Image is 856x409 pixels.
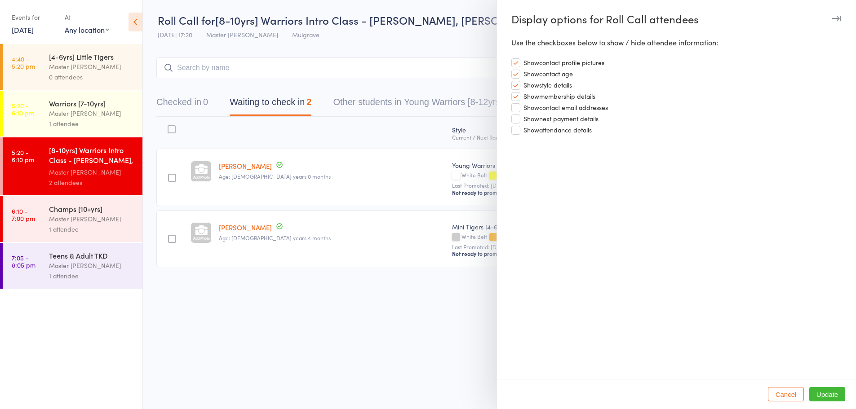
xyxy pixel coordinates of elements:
[523,101,608,112] span: Show contact email addresses
[523,68,573,78] span: Show contact age
[523,79,572,89] span: Show style details
[523,113,599,123] span: Show next payment details
[809,387,845,401] button: Update
[523,124,592,134] span: Show attendance details
[511,38,842,47] p: Use the checkboxes below to show / hide attendee information:
[523,90,595,101] span: Show membership details
[497,13,856,25] div: Display options for Roll Call attendees
[523,57,604,67] span: Show contact profile pictures
[768,387,804,401] button: Cancel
